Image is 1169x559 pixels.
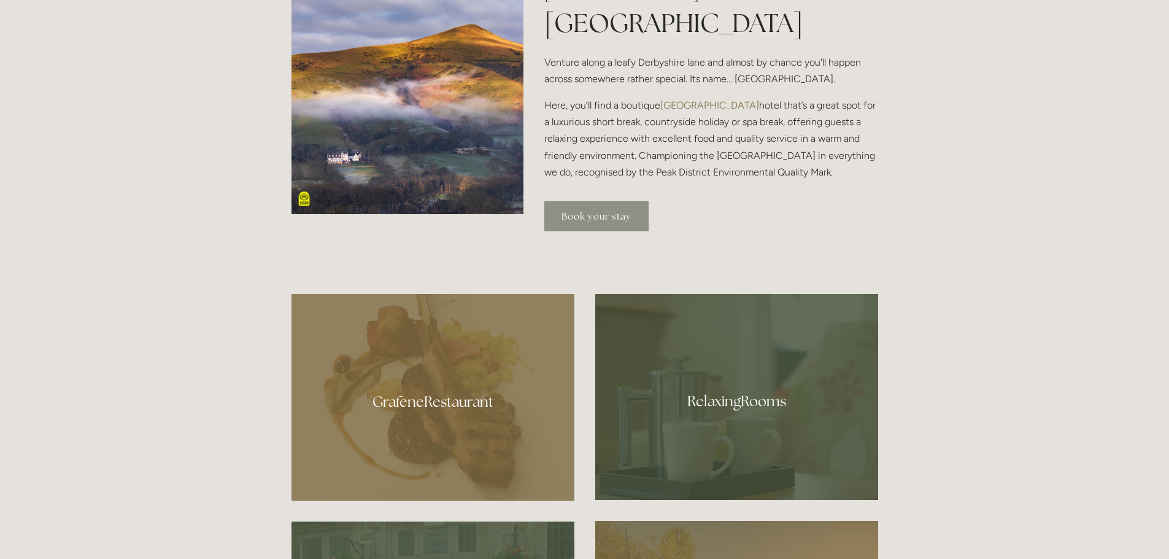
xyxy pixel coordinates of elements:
h1: [GEOGRAPHIC_DATA] [544,5,878,41]
a: Book your stay [544,201,649,231]
a: photo of a tea tray and its cups, Losehill House [595,294,878,500]
p: Venture along a leafy Derbyshire lane and almost by chance you'll happen across somewhere rather ... [544,54,878,87]
a: [GEOGRAPHIC_DATA] [660,99,759,111]
p: Here, you’ll find a boutique hotel that’s a great spot for a luxurious short break, countryside h... [544,97,878,180]
a: Cutlet and shoulder of Cabrito goat, smoked aubergine, beetroot terrine, savoy cabbage, melting b... [291,294,574,501]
